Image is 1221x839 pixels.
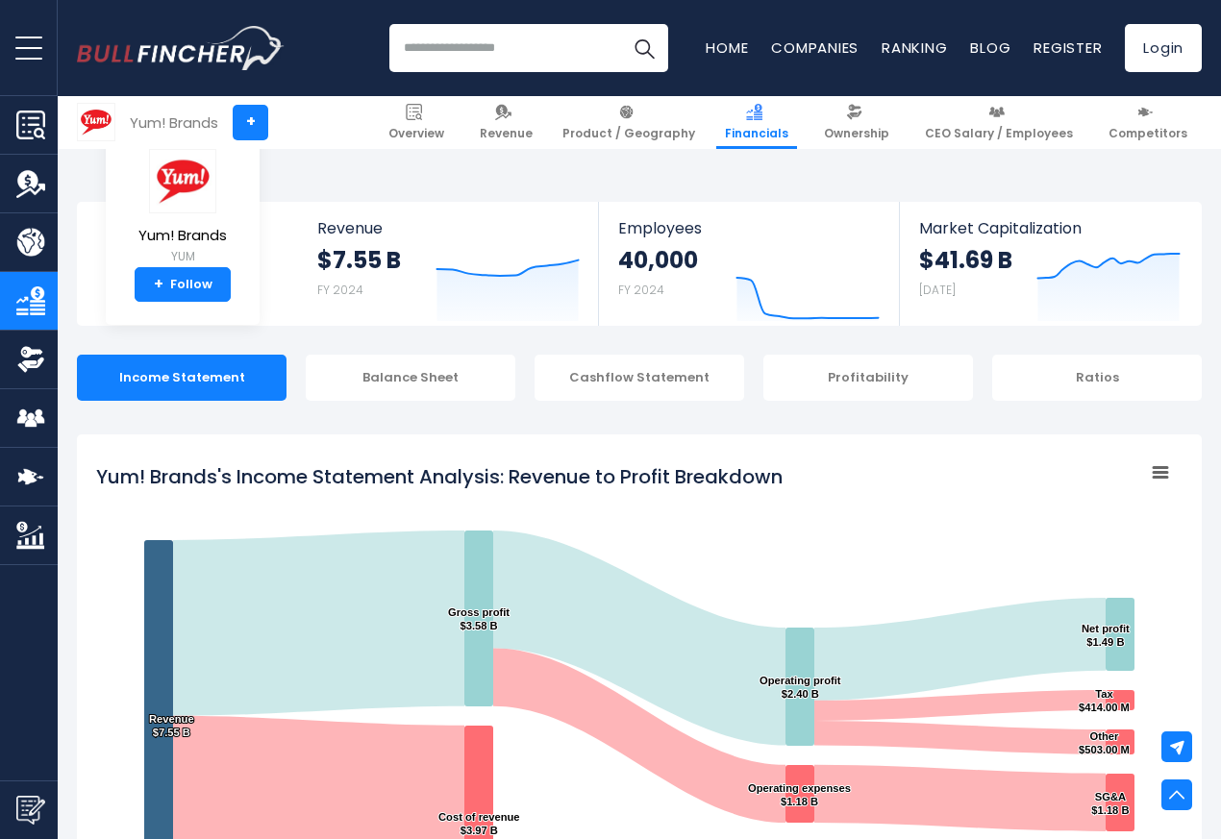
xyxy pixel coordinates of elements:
[130,111,218,134] div: Yum! Brands
[16,345,45,374] img: Ownership
[317,282,363,298] small: FY 2024
[771,37,859,58] a: Companies
[306,355,515,401] div: Balance Sheet
[599,202,898,326] a: Employees 40,000 FY 2024
[824,126,889,141] span: Ownership
[149,149,216,213] img: YUM logo
[919,245,1012,275] strong: $41.69 B
[448,606,510,631] text: Gross profit $3.58 B
[138,248,227,265] small: YUM
[748,782,851,807] text: Operating expenses $1.18 B
[706,37,748,58] a: Home
[233,105,268,140] a: +
[1079,688,1130,713] text: Tax $414.00 M
[620,24,668,72] button: Search
[760,675,841,700] text: Operating profit $2.40 B
[725,126,788,141] span: Financials
[1091,791,1129,816] text: SG&A $1.18 B
[138,228,227,244] span: Yum! Brands
[298,202,599,326] a: Revenue $7.55 B FY 2024
[562,126,695,141] span: Product / Geography
[992,355,1202,401] div: Ratios
[78,104,114,140] img: YUM logo
[535,355,744,401] div: Cashflow Statement
[480,126,533,141] span: Revenue
[317,245,401,275] strong: $7.55 B
[919,282,956,298] small: [DATE]
[970,37,1010,58] a: Blog
[815,96,898,149] a: Ownership
[317,219,580,237] span: Revenue
[554,96,704,149] a: Product / Geography
[380,96,453,149] a: Overview
[1034,37,1102,58] a: Register
[763,355,973,401] div: Profitability
[438,811,520,836] text: Cost of revenue $3.97 B
[77,26,285,70] img: Bullfincher logo
[919,219,1181,237] span: Market Capitalization
[1109,126,1187,141] span: Competitors
[77,355,287,401] div: Income Statement
[1079,730,1130,755] text: Other $503.00 M
[1082,623,1130,648] text: Net profit $1.49 B
[900,202,1200,326] a: Market Capitalization $41.69 B [DATE]
[618,282,664,298] small: FY 2024
[135,267,231,302] a: +Follow
[388,126,444,141] span: Overview
[618,219,879,237] span: Employees
[77,26,284,70] a: Go to homepage
[925,126,1073,141] span: CEO Salary / Employees
[916,96,1082,149] a: CEO Salary / Employees
[882,37,947,58] a: Ranking
[137,148,228,268] a: Yum! Brands YUM
[1125,24,1202,72] a: Login
[716,96,797,149] a: Financials
[1100,96,1196,149] a: Competitors
[618,245,698,275] strong: 40,000
[154,276,163,293] strong: +
[96,463,783,490] tspan: Yum! Brands's Income Statement Analysis: Revenue to Profit Breakdown
[471,96,541,149] a: Revenue
[149,713,194,738] text: Revenue $7.55 B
